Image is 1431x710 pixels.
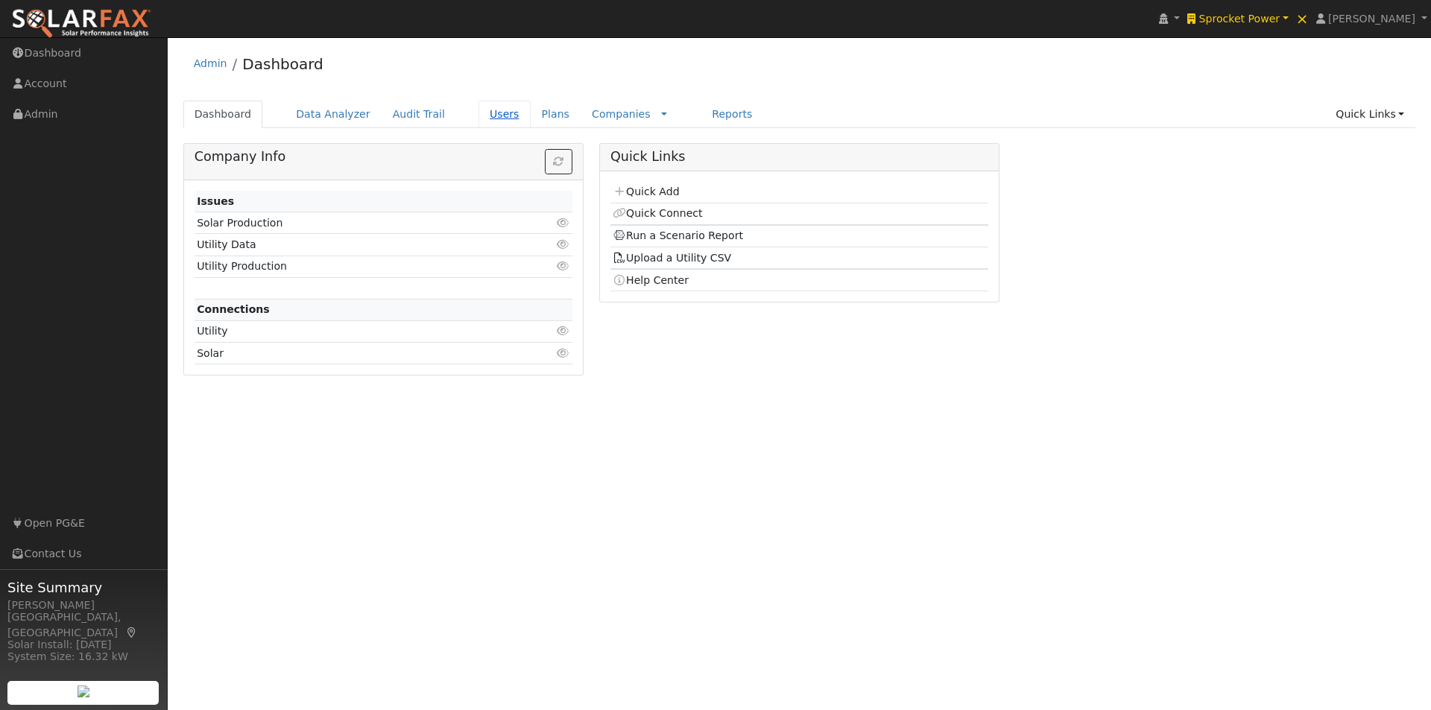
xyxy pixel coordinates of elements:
[195,256,511,277] td: Utility Production
[195,343,511,364] td: Solar
[1328,13,1415,25] span: [PERSON_NAME]
[7,598,159,613] div: [PERSON_NAME]
[592,108,651,120] a: Companies
[557,239,570,250] i: Click to view
[557,261,570,271] i: Click to view
[285,101,382,128] a: Data Analyzer
[11,8,151,39] img: SolarFax
[78,685,89,697] img: retrieve
[7,649,159,665] div: System Size: 16.32 kW
[382,101,456,128] a: Audit Trail
[557,326,570,336] i: Click to view
[557,218,570,228] i: Click to view
[7,577,159,598] span: Site Summary
[1324,101,1415,128] a: Quick Links
[194,57,227,69] a: Admin
[195,320,511,342] td: Utility
[197,195,234,207] strong: Issues
[613,207,702,219] a: Quick Connect
[242,55,323,73] a: Dashboard
[1199,13,1280,25] span: Sprocket Power
[701,101,763,128] a: Reports
[195,212,511,234] td: Solar Production
[557,348,570,358] i: Click to view
[1296,10,1309,28] span: ×
[7,637,159,653] div: Solar Install: [DATE]
[613,274,689,286] a: Help Center
[610,149,988,165] h5: Quick Links
[195,149,572,165] h5: Company Info
[7,609,159,641] div: [GEOGRAPHIC_DATA], [GEOGRAPHIC_DATA]
[613,186,679,197] a: Quick Add
[197,303,270,315] strong: Connections
[183,101,263,128] a: Dashboard
[531,101,581,128] a: Plans
[125,627,139,638] a: Map
[613,229,743,241] a: Run a Scenario Report
[478,101,531,128] a: Users
[613,252,731,264] a: Upload a Utility CSV
[195,234,511,256] td: Utility Data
